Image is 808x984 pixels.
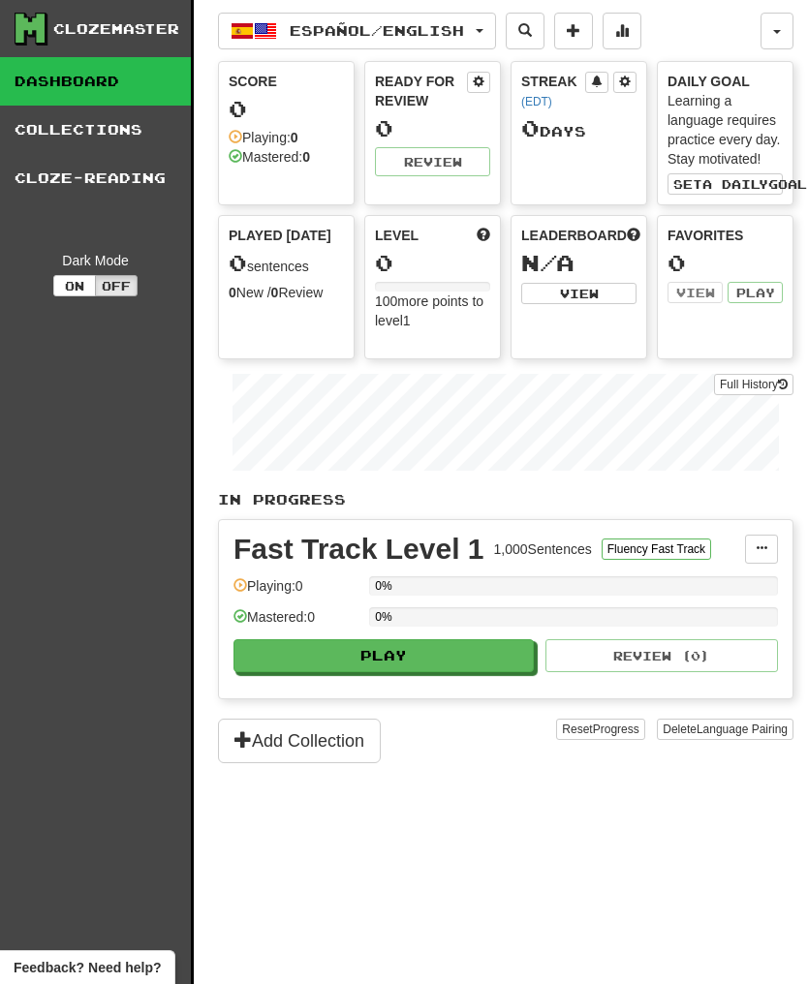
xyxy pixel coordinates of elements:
button: View [668,282,723,303]
strong: 0 [302,149,310,165]
div: 1,000 Sentences [494,539,592,559]
button: On [53,275,96,296]
span: a daily [702,177,768,191]
span: 0 [229,249,247,276]
button: Off [95,275,138,296]
div: 0 [229,97,344,121]
span: 0 [521,114,540,141]
p: In Progress [218,490,793,509]
div: Playing: [229,128,298,147]
button: View [521,283,637,304]
span: Progress [593,723,639,736]
button: Add sentence to collection [554,13,593,49]
button: More stats [603,13,641,49]
div: Daily Goal [668,72,783,91]
button: Review [375,147,490,176]
span: N/A [521,249,575,276]
span: This week in points, UTC [627,226,640,245]
div: Streak [521,72,585,110]
div: 0 [375,251,490,275]
span: Score more points to level up [477,226,490,245]
button: DeleteLanguage Pairing [657,719,793,740]
button: Review (0) [545,639,778,672]
button: Español/English [218,13,496,49]
div: Ready for Review [375,72,467,110]
div: Day s [521,116,637,141]
button: Seta dailygoal [668,173,783,195]
span: Played [DATE] [229,226,331,245]
span: Level [375,226,419,245]
a: (EDT) [521,95,552,108]
div: Mastered: 0 [233,607,359,639]
button: Search sentences [506,13,544,49]
strong: 0 [229,285,236,300]
strong: 0 [271,285,279,300]
div: 0 [668,251,783,275]
a: Full History [714,374,793,395]
div: New / Review [229,283,344,302]
button: Play [233,639,534,672]
span: Español / English [290,22,464,39]
strong: 0 [291,130,298,145]
button: ResetProgress [556,719,644,740]
button: Fluency Fast Track [602,538,711,560]
div: sentences [229,251,344,276]
div: Playing: 0 [233,576,359,608]
span: Leaderboard [521,226,627,245]
span: Open feedback widget [14,958,161,977]
div: Mastered: [229,147,310,167]
div: Clozemaster [53,19,179,39]
span: Language Pairing [697,723,788,736]
div: Fast Track Level 1 [233,535,484,564]
div: Score [229,72,344,91]
div: Dark Mode [15,251,176,270]
div: Favorites [668,226,783,245]
div: 0 [375,116,490,140]
div: Learning a language requires practice every day. Stay motivated! [668,91,783,169]
div: 100 more points to level 1 [375,292,490,330]
button: Play [728,282,783,303]
button: Add Collection [218,719,381,763]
